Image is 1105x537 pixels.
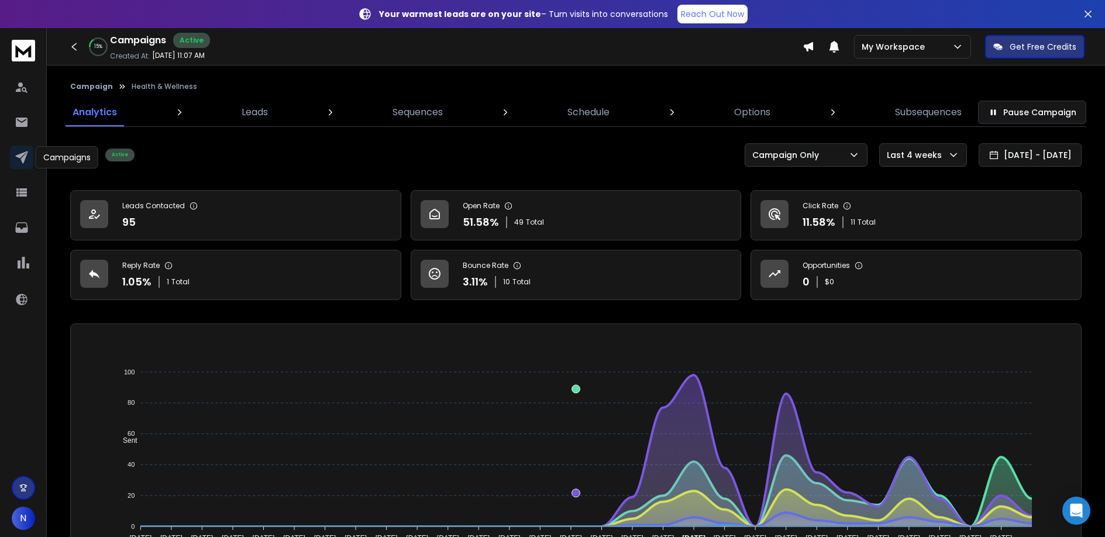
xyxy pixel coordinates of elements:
[173,33,210,48] div: Active
[122,274,152,290] p: 1.05 %
[12,507,35,530] button: N
[12,40,35,61] img: logo
[1010,41,1076,53] p: Get Free Credits
[752,149,824,161] p: Campaign Only
[152,51,205,60] p: [DATE] 11:07 AM
[70,250,401,300] a: Reply Rate1.05%1Total
[734,105,770,119] p: Options
[128,461,135,468] tspan: 40
[895,105,962,119] p: Subsequences
[393,105,443,119] p: Sequences
[385,98,450,126] a: Sequences
[128,492,135,499] tspan: 20
[122,261,160,270] p: Reply Rate
[825,277,834,287] p: $ 0
[411,250,742,300] a: Bounce Rate3.11%10Total
[128,400,135,407] tspan: 80
[887,149,946,161] p: Last 4 weeks
[681,8,744,20] p: Reach Out Now
[70,82,113,91] button: Campaign
[132,82,197,91] p: Health & Wellness
[803,214,835,230] p: 11.58 %
[463,261,508,270] p: Bounce Rate
[128,430,135,437] tspan: 60
[512,277,531,287] span: Total
[110,33,166,47] h1: Campaigns
[379,8,668,20] p: – Turn visits into conversations
[167,277,169,287] span: 1
[235,98,275,126] a: Leads
[242,105,268,119] p: Leads
[73,105,117,119] p: Analytics
[131,523,135,530] tspan: 0
[110,51,150,61] p: Created At:
[567,105,610,119] p: Schedule
[122,201,185,211] p: Leads Contacted
[124,369,135,376] tspan: 100
[463,214,499,230] p: 51.58 %
[94,43,102,50] p: 15 %
[1062,497,1090,525] div: Open Intercom Messenger
[70,190,401,240] a: Leads Contacted95
[411,190,742,240] a: Open Rate51.58%49Total
[979,143,1082,167] button: [DATE] - [DATE]
[851,218,855,227] span: 11
[560,98,617,126] a: Schedule
[463,274,488,290] p: 3.11 %
[751,250,1082,300] a: Opportunities0$0
[514,218,524,227] span: 49
[122,214,136,230] p: 95
[171,277,190,287] span: Total
[36,146,98,168] div: Campaigns
[727,98,777,126] a: Options
[114,436,137,445] span: Sent
[803,201,838,211] p: Click Rate
[888,98,969,126] a: Subsequences
[463,201,500,211] p: Open Rate
[105,149,135,161] div: Active
[858,218,876,227] span: Total
[379,8,541,20] strong: Your warmest leads are on your site
[862,41,930,53] p: My Workspace
[526,218,544,227] span: Total
[803,274,810,290] p: 0
[751,190,1082,240] a: Click Rate11.58%11Total
[978,101,1086,124] button: Pause Campaign
[677,5,748,23] a: Reach Out Now
[503,277,510,287] span: 10
[803,261,850,270] p: Opportunities
[66,98,124,126] a: Analytics
[985,35,1085,58] button: Get Free Credits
